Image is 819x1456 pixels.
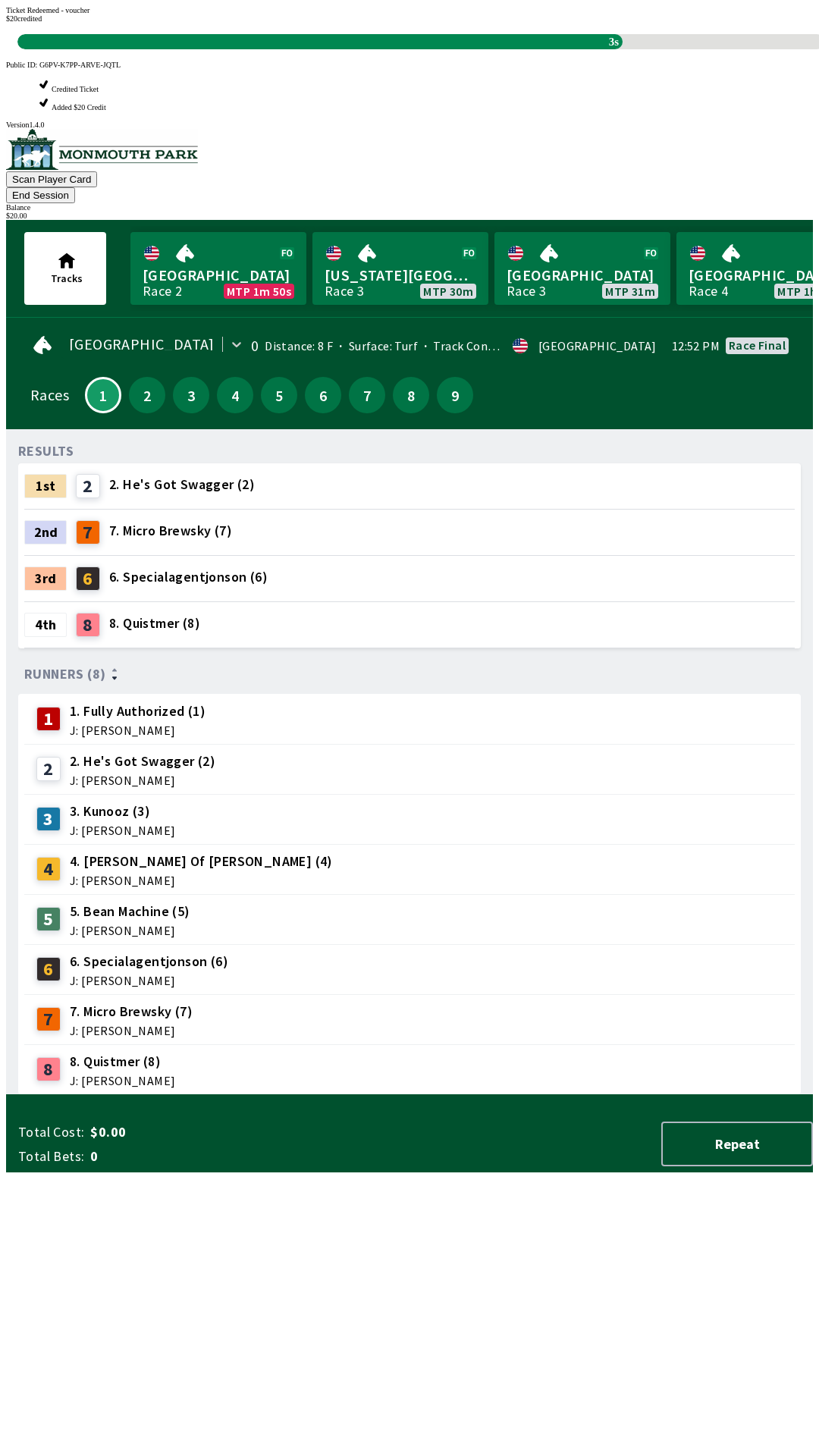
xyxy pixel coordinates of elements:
div: 1 [36,707,61,731]
span: [GEOGRAPHIC_DATA] [143,265,294,285]
span: 6. Specialagentjonson (6) [70,952,228,971]
span: [US_STATE][GEOGRAPHIC_DATA] [325,265,476,285]
span: J: [PERSON_NAME] [70,874,333,886]
a: [GEOGRAPHIC_DATA]Race 3MTP 31m [494,232,670,305]
div: 2 [76,474,100,498]
span: 3 [177,390,206,400]
span: $0.00 [90,1123,329,1141]
span: Added $20 Credit [52,103,106,111]
span: 7. Micro Brewsky (7) [70,1002,193,1021]
button: End Session [6,187,75,203]
div: Races [30,389,69,401]
span: Runners (8) [24,668,105,680]
span: 3s [605,32,623,52]
span: J: [PERSON_NAME] [70,724,206,736]
span: 4. [PERSON_NAME] Of [PERSON_NAME] (4) [70,852,333,871]
div: Runners (8) [24,667,795,682]
span: 2. He's Got Swagger (2) [109,475,255,494]
button: 4 [217,377,253,413]
span: Distance: 8 F [265,338,333,353]
span: G6PV-K7PP-ARVE-JQTL [39,61,121,69]
span: Surface: Turf [333,338,418,353]
div: Public ID: [6,61,813,69]
button: 3 [173,377,209,413]
span: 8 [397,390,425,400]
span: 1. Fully Authorized (1) [70,701,206,721]
div: 2 [36,757,61,781]
span: J: [PERSON_NAME] [70,824,175,836]
span: 2. He's Got Swagger (2) [70,752,215,771]
button: 7 [349,377,385,413]
span: 9 [441,390,469,400]
div: Balance [6,203,813,212]
span: J: [PERSON_NAME] [70,974,228,987]
div: 8 [76,613,100,637]
span: 5. Bean Machine (5) [70,902,190,921]
span: J: [PERSON_NAME] [70,1025,193,1037]
button: 9 [437,377,473,413]
button: 2 [129,377,165,413]
button: 1 [85,377,121,413]
span: MTP 31m [605,285,655,297]
span: J: [PERSON_NAME] [70,774,215,786]
div: RESULTS [18,445,74,457]
span: Tracks [51,271,83,285]
span: 3. Kunooz (3) [70,802,175,821]
button: 5 [261,377,297,413]
div: 1st [24,474,67,498]
div: Ticket Redeemed - voucher [6,6,813,14]
button: Repeat [661,1122,813,1166]
span: Total Bets: [18,1147,84,1166]
div: Race 4 [689,285,728,297]
div: Race final [729,339,786,351]
span: J: [PERSON_NAME] [70,924,190,937]
span: 6 [309,390,337,400]
div: 0 [251,340,259,352]
div: 6 [76,566,100,591]
a: [GEOGRAPHIC_DATA]Race 2MTP 1m 50s [130,232,306,305]
div: 8 [36,1057,61,1081]
div: 3 [36,807,61,831]
span: 8. Quistmer (8) [109,613,200,633]
span: 0 [90,1147,329,1166]
button: 8 [393,377,429,413]
span: 4 [221,390,249,400]
div: 7 [36,1007,61,1031]
div: $ 20.00 [6,212,813,220]
button: Scan Player Card [6,171,97,187]
button: 6 [305,377,341,413]
button: Tracks [24,232,106,305]
span: [GEOGRAPHIC_DATA] [507,265,658,285]
div: 5 [36,907,61,931]
span: 8. Quistmer (8) [70,1052,175,1072]
span: 7 [353,390,381,400]
span: J: [PERSON_NAME] [70,1075,175,1087]
div: 4th [24,613,67,637]
span: Total Cost: [18,1123,84,1141]
span: MTP 1m 50s [227,285,291,297]
span: 5 [265,390,293,400]
span: 12:52 PM [672,340,720,352]
span: $ 20 credited [6,14,42,23]
img: venue logo [6,129,198,170]
span: Repeat [675,1135,799,1153]
div: 3rd [24,566,67,591]
span: [GEOGRAPHIC_DATA] [69,338,215,350]
span: 6. Specialagentjonson (6) [109,567,268,587]
div: Version 1.4.0 [6,121,813,129]
div: 2nd [24,520,67,544]
div: 6 [36,957,61,981]
span: Credited Ticket [52,85,99,93]
span: 2 [133,390,162,400]
span: Track Condition: Firm [418,338,551,353]
a: [US_STATE][GEOGRAPHIC_DATA]Race 3MTP 30m [312,232,488,305]
span: 1 [90,391,116,399]
div: 4 [36,857,61,881]
div: Race 3 [507,285,546,297]
div: Race 2 [143,285,182,297]
span: MTP 30m [423,285,473,297]
span: 7. Micro Brewsky (7) [109,521,232,541]
div: Race 3 [325,285,364,297]
div: [GEOGRAPHIC_DATA] [538,340,657,352]
div: 7 [76,520,100,544]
